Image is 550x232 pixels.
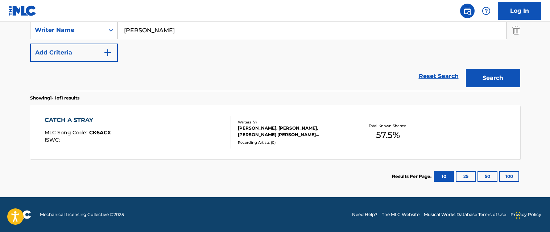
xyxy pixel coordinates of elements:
[89,129,111,136] span: CK6ACX
[103,48,112,57] img: 9d2ae6d4665cec9f34b9.svg
[512,21,520,39] img: Delete Criterion
[466,69,520,87] button: Search
[463,7,472,15] img: search
[456,171,476,182] button: 25
[30,105,520,159] a: CATCH A STRAYMLC Song Code:CK6ACXISWC:Writers (7)[PERSON_NAME], [PERSON_NAME], [PERSON_NAME] [PER...
[238,119,347,125] div: Writers ( 7 )
[415,68,462,84] a: Reset Search
[9,210,31,219] img: logo
[392,173,433,180] p: Results Per Page:
[30,44,118,62] button: Add Criteria
[498,2,541,20] a: Log In
[434,171,454,182] button: 10
[376,129,400,142] span: 57.5 %
[369,123,408,129] p: Total Known Shares:
[477,171,497,182] button: 50
[30,95,79,101] p: Showing 1 - 1 of 1 results
[510,211,541,218] a: Privacy Policy
[40,211,124,218] span: Mechanical Licensing Collective © 2025
[424,211,506,218] a: Musical Works Database Terms of Use
[45,129,89,136] span: MLC Song Code :
[514,197,550,232] iframe: Chat Widget
[238,140,347,145] div: Recording Artists ( 0 )
[352,211,377,218] a: Need Help?
[482,7,491,15] img: help
[45,116,111,125] div: CATCH A STRAY
[45,137,62,143] span: ISWC :
[9,5,37,16] img: MLC Logo
[479,4,493,18] div: Help
[238,125,347,138] div: [PERSON_NAME], [PERSON_NAME], [PERSON_NAME] [PERSON_NAME] [PERSON_NAME], [PERSON_NAME] RYLAN [PER...
[460,4,475,18] a: Public Search
[35,26,100,34] div: Writer Name
[382,211,419,218] a: The MLC Website
[516,204,520,226] div: Drag
[499,171,519,182] button: 100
